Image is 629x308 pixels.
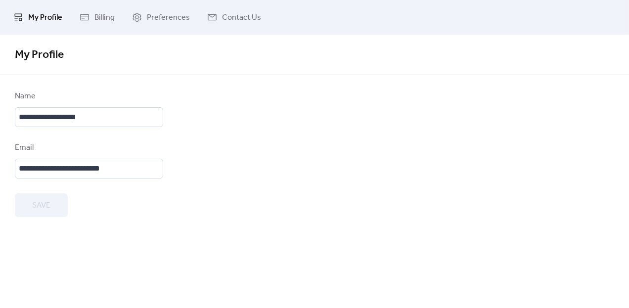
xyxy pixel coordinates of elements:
[125,4,197,31] a: Preferences
[15,90,161,102] div: Name
[15,142,161,154] div: Email
[94,12,115,24] span: Billing
[6,4,70,31] a: My Profile
[200,4,269,31] a: Contact Us
[222,12,261,24] span: Contact Us
[72,4,122,31] a: Billing
[147,12,190,24] span: Preferences
[15,44,64,66] span: My Profile
[28,12,62,24] span: My Profile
